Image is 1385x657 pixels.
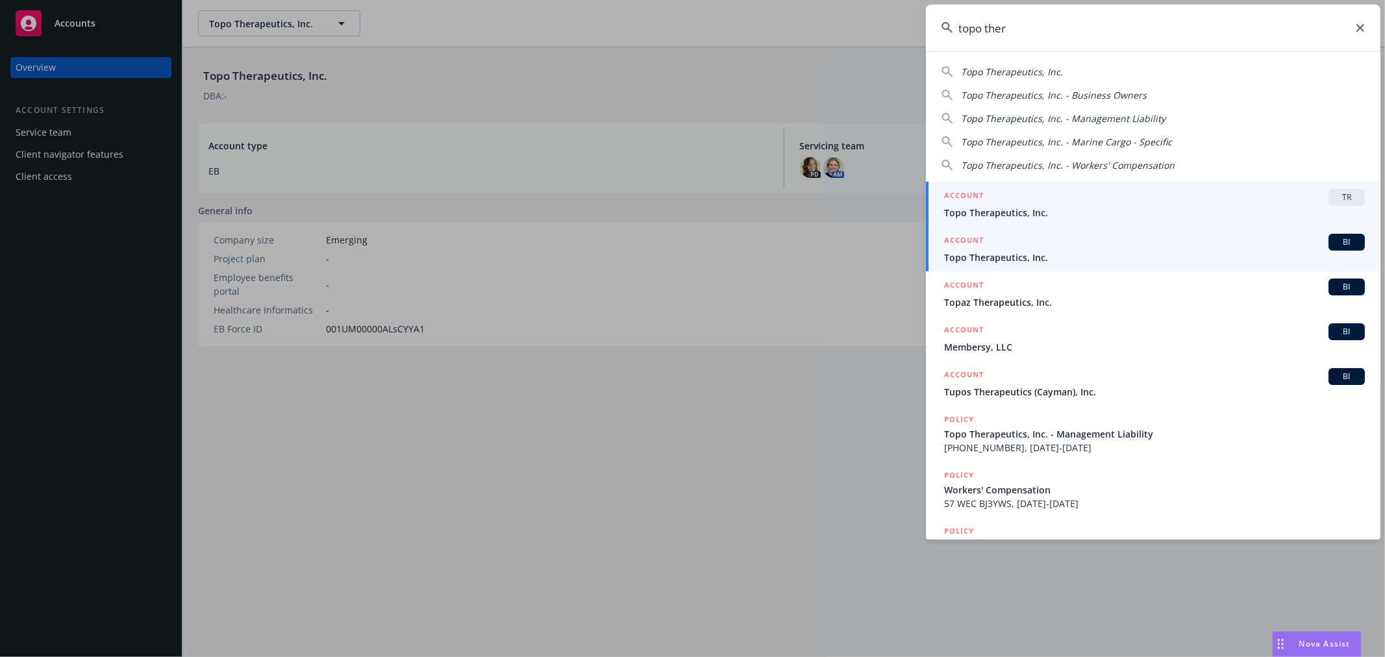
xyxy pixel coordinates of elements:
[944,539,1365,552] span: Trip Transit
[944,251,1365,264] span: Topo Therapeutics, Inc.
[944,469,974,482] h5: POLICY
[944,441,1365,454] span: [PHONE_NUMBER], [DATE]-[DATE]
[1299,638,1351,649] span: Nova Assist
[1273,632,1289,656] div: Drag to move
[944,340,1365,354] span: Membersy, LLC
[961,112,1166,125] span: Topo Therapeutics, Inc. - Management Liability
[944,323,984,339] h5: ACCOUNT
[1334,371,1360,382] span: BI
[1334,236,1360,248] span: BI
[926,316,1380,361] a: ACCOUNTBIMembersy, LLC
[944,413,974,426] h5: POLICY
[944,483,1365,497] span: Workers' Compensation
[944,206,1365,219] span: Topo Therapeutics, Inc.
[926,406,1380,462] a: POLICYTopo Therapeutics, Inc. - Management Liability[PHONE_NUMBER], [DATE]-[DATE]
[1334,192,1360,203] span: TR
[961,159,1175,171] span: Topo Therapeutics, Inc. - Workers' Compensation
[944,427,1365,441] span: Topo Therapeutics, Inc. - Management Liability
[944,279,984,294] h5: ACCOUNT
[961,136,1172,148] span: Topo Therapeutics, Inc. - Marine Cargo - Specific
[926,227,1380,271] a: ACCOUNTBITopo Therapeutics, Inc.
[944,295,1365,309] span: Topaz Therapeutics, Inc.
[926,517,1380,573] a: POLICYTrip Transit
[926,182,1380,227] a: ACCOUNTTRTopo Therapeutics, Inc.
[926,462,1380,517] a: POLICYWorkers' Compensation57 WEC BJ3YWS, [DATE]-[DATE]
[961,89,1147,101] span: Topo Therapeutics, Inc. - Business Owners
[926,5,1380,51] input: Search...
[944,385,1365,399] span: Tupos Therapeutics (Cayman), Inc.
[1272,631,1362,657] button: Nova Assist
[944,189,984,205] h5: ACCOUNT
[944,497,1365,510] span: 57 WEC BJ3YWS, [DATE]-[DATE]
[1334,326,1360,338] span: BI
[926,361,1380,406] a: ACCOUNTBITupos Therapeutics (Cayman), Inc.
[1334,281,1360,293] span: BI
[944,234,984,249] h5: ACCOUNT
[944,368,984,384] h5: ACCOUNT
[944,525,974,538] h5: POLICY
[926,271,1380,316] a: ACCOUNTBITopaz Therapeutics, Inc.
[961,66,1063,78] span: Topo Therapeutics, Inc.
